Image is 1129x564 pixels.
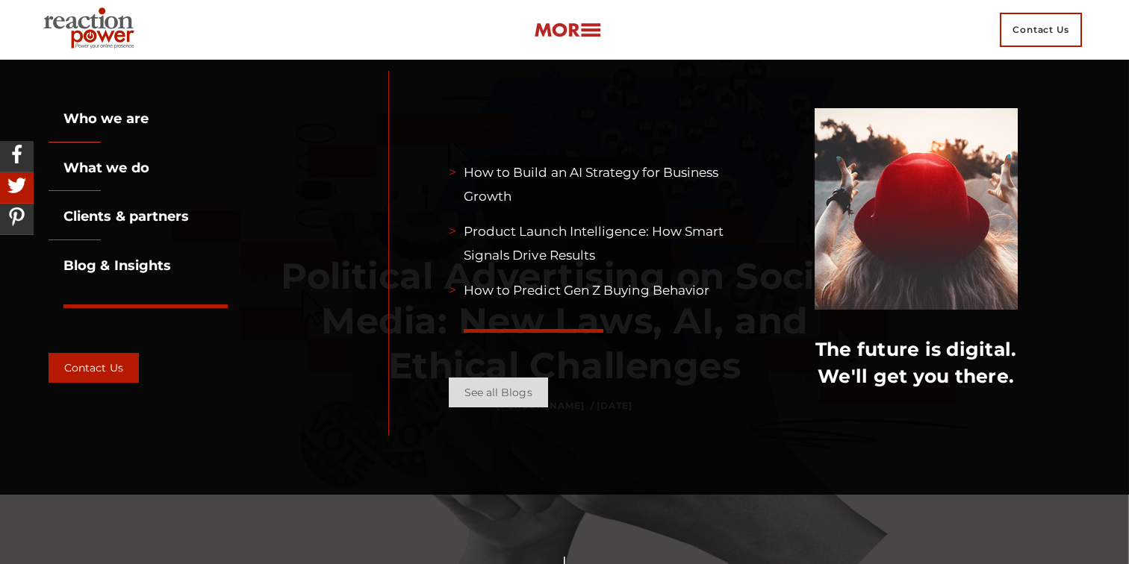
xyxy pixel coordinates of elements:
img: Share On Facebook [4,141,30,167]
a: Who we are [49,110,149,127]
a: Blog & Insights [49,257,171,274]
a: Contact Us [49,353,139,383]
img: Share On Pinterest [4,204,30,230]
img: more-btn.png [534,22,601,39]
a: The future is digital.We'll get you there. [815,338,1017,387]
a: Product Launch Intelligence: How Smart Signals Drive Results [464,224,724,263]
a: How to Build an AI Strategy for Business Growth [464,165,719,204]
a: What we do [49,160,149,176]
span: Contact Us [1000,13,1082,47]
a: Clients & partners [49,208,189,225]
a: See all Blogs [449,377,548,407]
img: Share On Twitter [4,172,30,198]
a: How to Predict Gen Z Buying Behavior [464,283,710,298]
img: Executive Branding | Personal Branding Agency [37,3,146,57]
